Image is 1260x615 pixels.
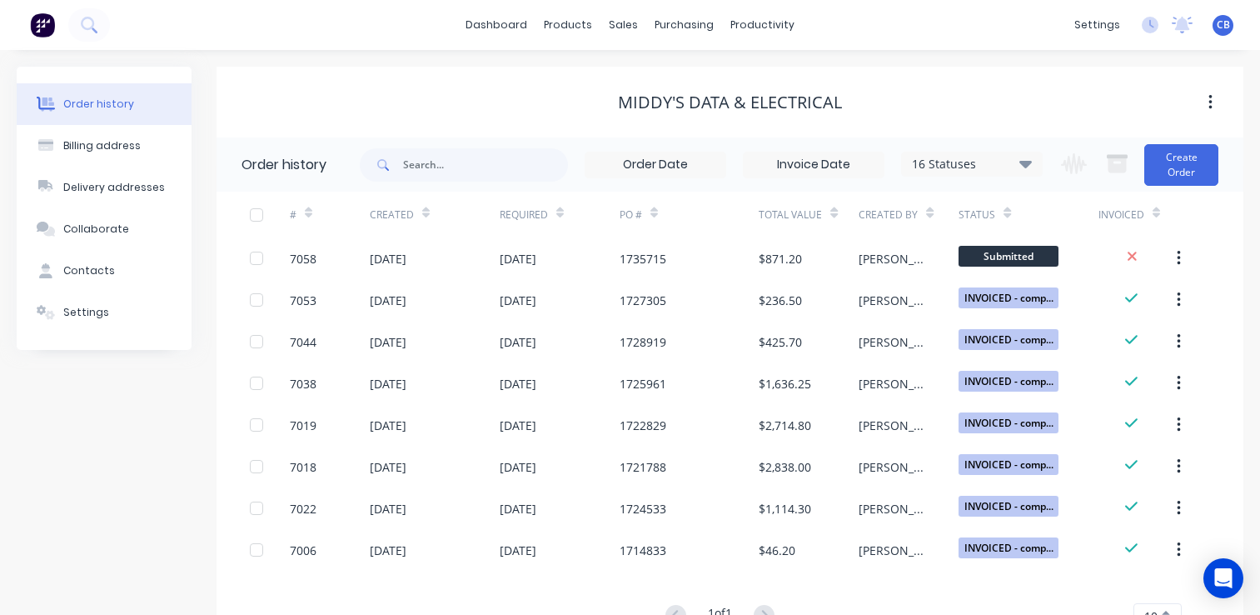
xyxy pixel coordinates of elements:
[759,292,802,309] div: $236.50
[290,375,316,392] div: 7038
[290,333,316,351] div: 7044
[902,155,1042,173] div: 16 Statuses
[859,192,959,237] div: Created By
[500,417,536,434] div: [DATE]
[500,207,548,222] div: Required
[585,152,725,177] input: Order Date
[759,500,811,517] div: $1,114.30
[63,263,115,278] div: Contacts
[370,417,406,434] div: [DATE]
[646,12,722,37] div: purchasing
[859,458,925,476] div: [PERSON_NAME]
[759,192,859,237] div: Total Value
[620,192,759,237] div: PO #
[859,333,925,351] div: [PERSON_NAME]
[859,500,925,517] div: [PERSON_NAME]
[500,542,536,559] div: [DATE]
[859,250,925,267] div: [PERSON_NAME]
[959,537,1058,558] span: INVOICED - comp...
[959,496,1058,517] span: INVOICED - comp...
[370,375,406,392] div: [DATE]
[959,246,1058,267] span: Submitted
[370,500,406,517] div: [DATE]
[959,207,995,222] div: Status
[63,222,129,237] div: Collaborate
[620,542,666,559] div: 1714833
[63,97,134,112] div: Order history
[30,12,55,37] img: Factory
[1066,12,1128,37] div: settings
[500,292,536,309] div: [DATE]
[370,292,406,309] div: [DATE]
[959,192,1098,237] div: Status
[959,454,1058,475] span: INVOICED - comp...
[722,12,803,37] div: productivity
[370,333,406,351] div: [DATE]
[959,371,1058,392] span: INVOICED - comp...
[1203,558,1243,598] div: Open Intercom Messenger
[290,192,370,237] div: #
[759,417,811,434] div: $2,714.80
[17,83,192,125] button: Order history
[859,292,925,309] div: [PERSON_NAME]
[17,250,192,292] button: Contacts
[620,292,666,309] div: 1727305
[290,542,316,559] div: 7006
[859,375,925,392] div: [PERSON_NAME]
[370,207,414,222] div: Created
[620,417,666,434] div: 1722829
[620,250,666,267] div: 1735715
[859,417,925,434] div: [PERSON_NAME]
[17,167,192,208] button: Delivery addresses
[1098,207,1144,222] div: Invoiced
[620,375,666,392] div: 1725961
[759,375,811,392] div: $1,636.25
[17,125,192,167] button: Billing address
[242,155,326,175] div: Order history
[859,207,918,222] div: Created By
[759,250,802,267] div: $871.20
[744,152,884,177] input: Invoice Date
[759,458,811,476] div: $2,838.00
[620,458,666,476] div: 1721788
[959,412,1058,433] span: INVOICED - comp...
[620,333,666,351] div: 1728919
[618,92,842,112] div: Middy's Data & Electrical
[290,207,296,222] div: #
[63,305,109,320] div: Settings
[620,207,642,222] div: PO #
[1217,17,1230,32] span: CB
[859,542,925,559] div: [PERSON_NAME]
[759,333,802,351] div: $425.70
[403,148,568,182] input: Search...
[17,208,192,250] button: Collaborate
[370,542,406,559] div: [DATE]
[370,192,500,237] div: Created
[63,138,141,153] div: Billing address
[457,12,535,37] a: dashboard
[500,500,536,517] div: [DATE]
[759,207,822,222] div: Total Value
[63,180,165,195] div: Delivery addresses
[1098,192,1178,237] div: Invoiced
[17,292,192,333] button: Settings
[600,12,646,37] div: sales
[370,458,406,476] div: [DATE]
[959,329,1058,350] span: INVOICED - comp...
[290,458,316,476] div: 7018
[1144,144,1218,186] button: Create Order
[500,375,536,392] div: [DATE]
[290,500,316,517] div: 7022
[500,250,536,267] div: [DATE]
[535,12,600,37] div: products
[290,292,316,309] div: 7053
[500,192,620,237] div: Required
[500,458,536,476] div: [DATE]
[370,250,406,267] div: [DATE]
[759,542,795,559] div: $46.20
[290,250,316,267] div: 7058
[290,417,316,434] div: 7019
[620,500,666,517] div: 1724533
[500,333,536,351] div: [DATE]
[959,287,1058,308] span: INVOICED - comp...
